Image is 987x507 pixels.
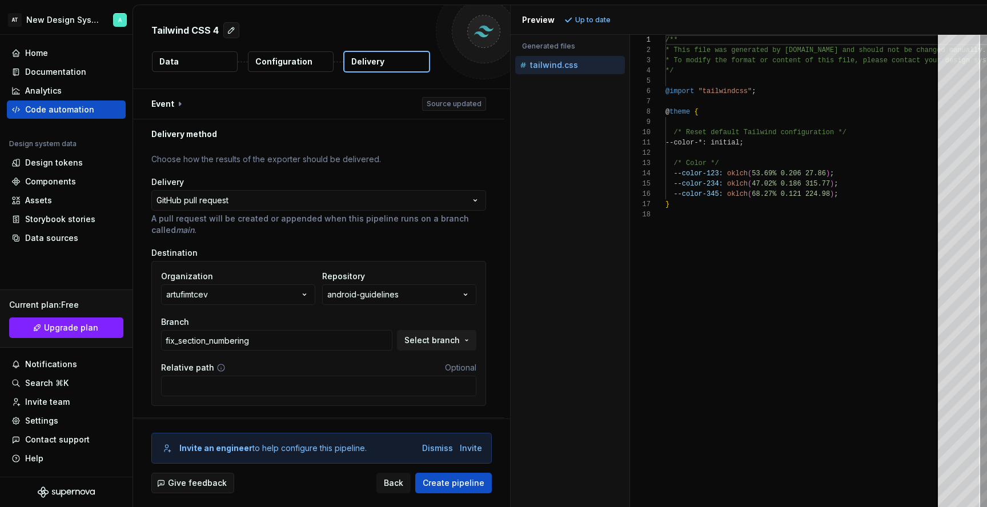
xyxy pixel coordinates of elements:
[7,355,126,373] button: Notifications
[752,87,756,95] span: ;
[322,271,365,282] label: Repository
[748,170,752,178] span: (
[2,7,130,32] button: ATNew Design SystemArtem
[25,396,70,408] div: Invite team
[460,442,482,454] div: Invite
[343,51,430,73] button: Delivery
[7,63,126,81] a: Documentation
[7,44,126,62] a: Home
[7,191,126,210] a: Assets
[752,180,776,188] span: 47.02%
[665,108,669,116] span: @
[698,87,752,95] span: "tailwindcss"
[575,15,611,25] p: Up to date
[630,35,651,45] div: 1
[694,108,698,116] span: {
[673,128,846,136] span: /* Reset default Tailwind configuration */
[445,363,476,372] span: Optional
[161,330,392,351] input: Enter a branch name or select a branch
[7,374,126,392] button: Search ⌘K
[673,190,723,198] span: --color-345:
[423,477,484,489] span: Create pipeline
[830,190,834,198] span: )
[9,299,123,311] div: Current plan : Free
[25,232,78,244] div: Data sources
[248,51,334,72] button: Configuration
[168,477,227,489] span: Give feedback
[415,473,492,493] button: Create pipeline
[515,59,625,71] button: tailwind.css
[871,46,986,54] span: uld not be changed manually.
[630,117,651,127] div: 9
[166,289,208,300] div: artufimtcev
[665,139,744,147] span: --color-*: initial;
[748,190,752,198] span: (
[255,56,312,67] p: Configuration
[161,362,214,373] label: Relative path
[780,170,801,178] span: 0.206
[179,442,367,454] div: to help configure this pipeline.
[151,247,198,259] label: Destination
[422,442,453,454] button: Dismiss
[384,477,403,489] span: Back
[630,96,651,107] div: 7
[151,176,184,188] label: Delivery
[805,190,829,198] span: 224.98
[630,66,651,76] div: 4
[630,127,651,138] div: 10
[834,190,838,198] span: ;
[9,317,123,338] a: Upgrade plan
[630,45,651,55] div: 2
[830,170,834,178] span: ;
[25,434,90,445] div: Contact support
[327,289,399,300] div: android-guidelines
[25,176,76,187] div: Components
[630,86,651,96] div: 6
[7,154,126,172] a: Design tokens
[752,170,776,178] span: 53.69%
[25,157,83,168] div: Design tokens
[38,486,95,498] svg: Supernova Logo
[630,199,651,210] div: 17
[630,107,651,117] div: 8
[161,284,315,305] button: artufimtcev
[26,14,99,26] div: New Design System
[151,213,486,236] p: A pull request will be created or appended when this pipeline runs on a branch called .
[397,330,476,351] button: Select branch
[630,158,651,168] div: 13
[7,100,126,119] a: Code automation
[752,190,776,198] span: 68.27%
[727,170,748,178] span: oklch
[25,453,43,464] div: Help
[7,430,126,449] button: Contact support
[630,189,651,199] div: 16
[151,473,234,493] button: Give feedback
[8,13,22,27] div: AT
[630,179,651,189] div: 15
[665,46,871,54] span: * This file was generated by [DOMAIN_NAME] and sho
[665,87,694,95] span: @import
[404,335,460,346] span: Select branch
[7,172,126,191] a: Components
[322,284,476,305] button: android-guidelines
[630,76,651,86] div: 5
[530,61,578,70] p: tailwind.css
[161,271,213,282] label: Organization
[665,57,867,65] span: * To modify the format or content of this file, p
[630,210,651,220] div: 18
[7,229,126,247] a: Data sources
[376,473,411,493] button: Back
[7,449,126,468] button: Help
[179,443,252,453] b: Invite an engineer
[113,13,127,27] img: Artem
[830,180,834,188] span: )
[151,154,486,165] p: Choose how the results of the exporter should be delivered.
[673,180,723,188] span: --color-234:
[159,56,179,67] p: Data
[9,139,77,148] div: Design system data
[25,104,94,115] div: Code automation
[522,14,555,26] div: Preview
[673,159,719,167] span: /* Color */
